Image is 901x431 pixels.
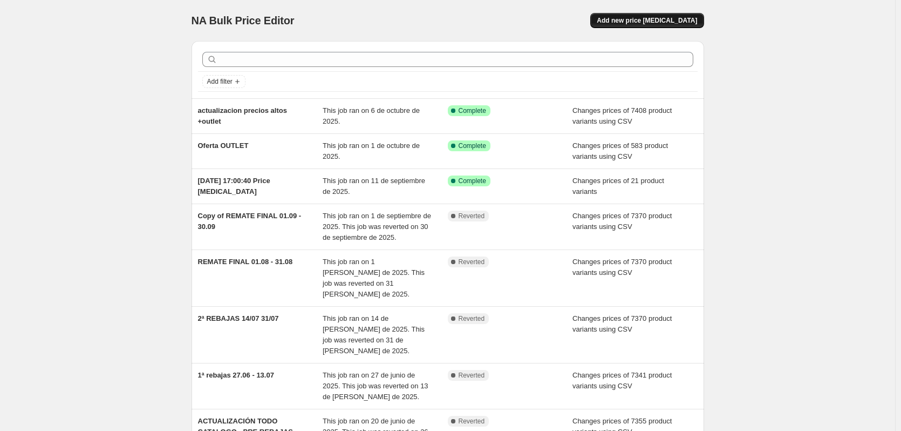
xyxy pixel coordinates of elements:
[459,106,486,115] span: Complete
[572,142,668,160] span: Changes prices of 583 product variants using CSV
[572,371,672,390] span: Changes prices of 7341 product variants using CSV
[459,417,485,426] span: Reverted
[572,314,672,333] span: Changes prices of 7370 product variants using CSV
[459,258,485,266] span: Reverted
[590,13,704,28] button: Add new price [MEDICAL_DATA]
[198,142,249,150] span: Oferta OUTLET
[572,258,672,277] span: Changes prices of 7370 product variants using CSV
[198,106,287,125] span: actualizacion precios altos +outlet
[198,371,274,379] span: 1ª rebajas 27.06 - 13.07
[202,75,245,88] button: Add filter
[572,106,672,125] span: Changes prices of 7408 product variants using CSV
[459,371,485,380] span: Reverted
[198,177,270,196] span: [DATE] 17:00:40 Price [MEDICAL_DATA]
[198,212,302,231] span: Copy of REMATE FINAL 01.09 - 30.09
[323,258,425,298] span: This job ran on 1 [PERSON_NAME] de 2025. This job was reverted on 31 [PERSON_NAME] de 2025.
[323,212,431,241] span: This job ran on 1 de septiembre de 2025. This job was reverted on 30 de septiembre de 2025.
[323,177,425,196] span: This job ran on 11 de septiembre de 2025.
[198,314,279,322] span: 2ª REBAJAS 14/07 31/07
[198,258,293,266] span: REMATE FINAL 01.08 - 31.08
[572,212,672,231] span: Changes prices of 7370 product variants using CSV
[459,212,485,220] span: Reverted
[459,142,486,150] span: Complete
[207,77,233,86] span: Add filter
[572,177,664,196] span: Changes prices of 21 product variants
[323,106,420,125] span: This job ran on 6 de octubre de 2025.
[459,314,485,323] span: Reverted
[323,142,420,160] span: This job ran on 1 de octubre de 2025.
[323,371,428,401] span: This job ran on 27 de junio de 2025. This job was reverted on 13 de [PERSON_NAME] de 2025.
[323,314,425,355] span: This job ran on 14 de [PERSON_NAME] de 2025. This job was reverted on 31 de [PERSON_NAME] de 2025.
[459,177,486,185] span: Complete
[597,16,697,25] span: Add new price [MEDICAL_DATA]
[192,15,295,26] span: NA Bulk Price Editor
